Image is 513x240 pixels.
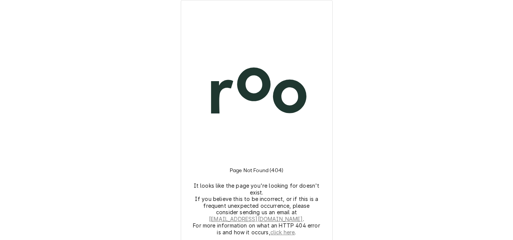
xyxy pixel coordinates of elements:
[209,216,303,223] a: [EMAIL_ADDRESS][DOMAIN_NAME]
[230,158,283,182] h3: Page Not Found (404)
[193,182,320,196] p: It looks like the page you're looking for doesn't exist.
[193,222,320,235] p: For more information on what an HTTP 404 error is and how it occurs, .
[193,196,320,222] p: If you believe this to be incorrect, or if this is a frequent unexpected occurrence, please consi...
[190,158,323,235] div: Instructions
[190,25,323,158] img: Logo
[190,9,323,235] div: Logo and Instructions Container
[270,229,295,236] a: click here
